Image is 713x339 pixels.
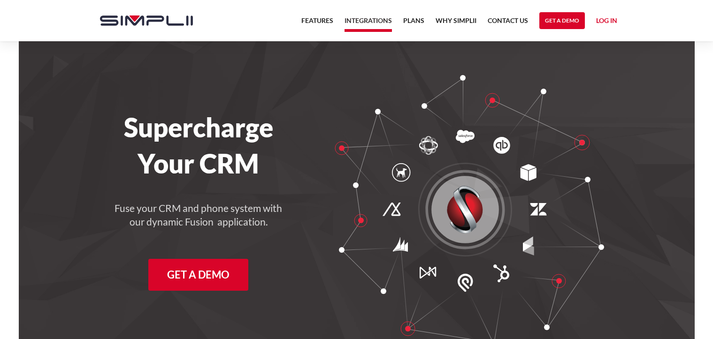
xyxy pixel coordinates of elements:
[91,148,307,179] h1: Your CRM
[301,15,333,32] a: Features
[100,15,193,26] img: Simplii
[539,12,585,29] a: Get a Demo
[488,15,528,32] a: Contact US
[148,259,248,291] a: Get a Demo
[436,15,476,32] a: Why Simplii
[114,202,283,229] h4: Fuse your CRM and phone system with our dynamic Fusion application.
[403,15,424,32] a: Plans
[91,112,307,143] h1: Supercharge
[596,15,617,29] a: Log in
[345,15,392,32] a: Integrations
